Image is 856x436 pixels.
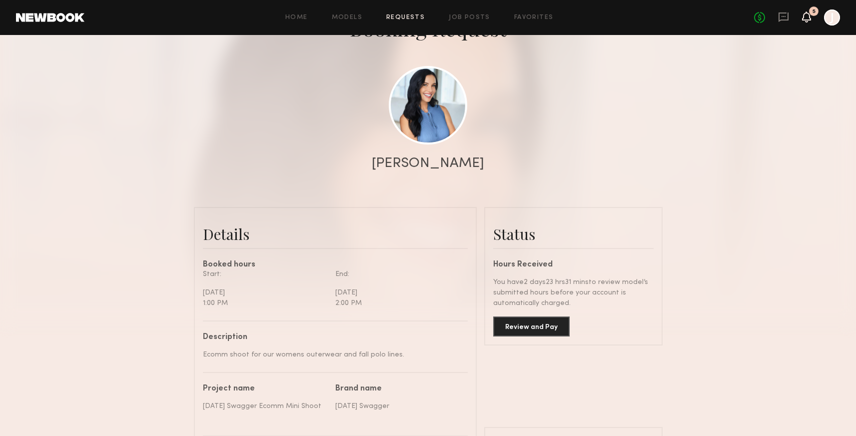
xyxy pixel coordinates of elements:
div: Brand name [335,385,460,393]
div: Ecomm shoot for our womens outerwear and fall polo lines. [203,349,460,360]
a: Requests [386,14,425,21]
div: [PERSON_NAME] [372,156,484,170]
div: Description [203,333,460,341]
div: [DATE] [203,287,328,298]
div: [DATE] Swagger [335,401,460,411]
a: Job Posts [449,14,490,21]
div: Status [493,224,654,244]
div: Start: [203,269,328,279]
div: End: [335,269,460,279]
div: 5 [813,9,816,14]
div: Details [203,224,468,244]
div: 2:00 PM [335,298,460,308]
a: Favorites [514,14,554,21]
div: Project name [203,385,328,393]
div: Booked hours [203,261,468,269]
div: [DATE] Swagger Ecomm Mini Shoot [203,401,328,411]
div: 1:00 PM [203,298,328,308]
a: Home [285,14,308,21]
button: Review and Pay [493,316,570,336]
a: J [824,9,840,25]
div: [DATE] [335,287,460,298]
a: Models [332,14,362,21]
div: Hours Received [493,261,654,269]
div: You have 2 days 23 hrs 31 mins to review model’s submitted hours before your account is automatic... [493,277,654,308]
